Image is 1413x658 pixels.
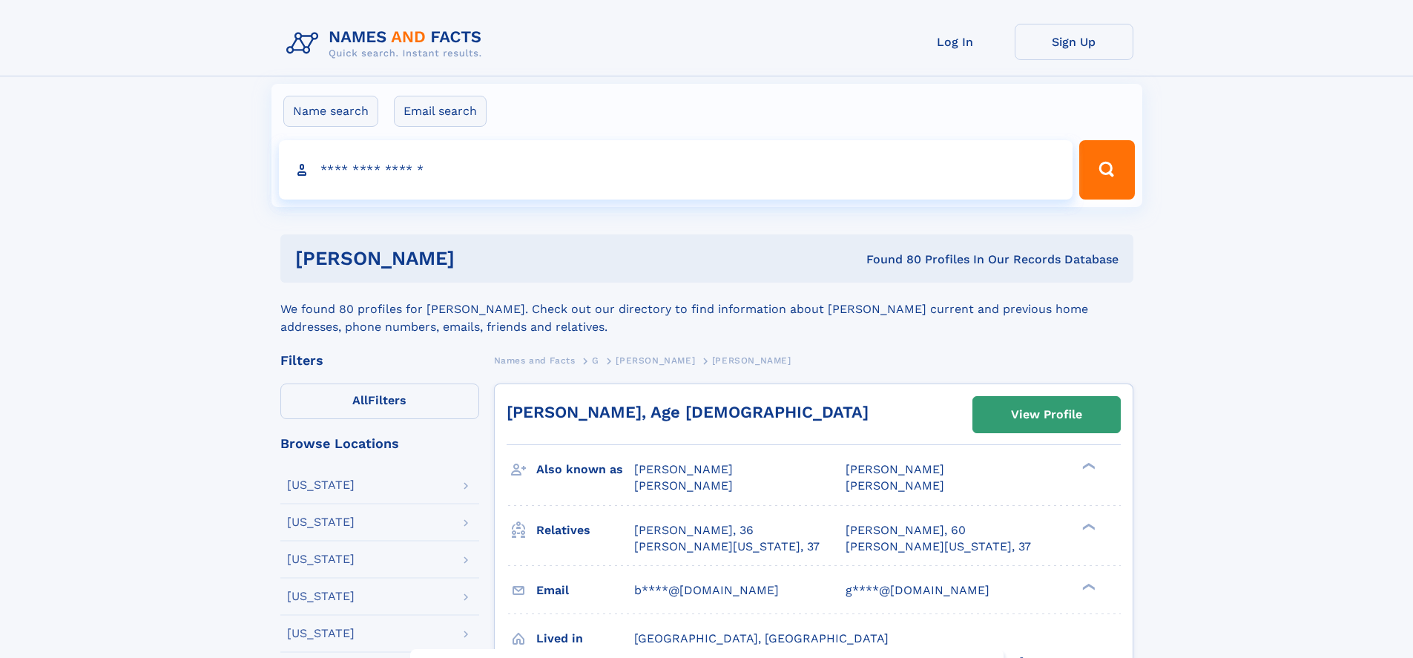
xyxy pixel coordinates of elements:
[287,516,355,528] div: [US_STATE]
[634,522,754,539] a: [PERSON_NAME], 36
[616,355,695,366] span: [PERSON_NAME]
[634,539,820,555] a: [PERSON_NAME][US_STATE], 37
[287,479,355,491] div: [US_STATE]
[536,518,634,543] h3: Relatives
[846,522,966,539] a: [PERSON_NAME], 60
[287,553,355,565] div: [US_STATE]
[1078,522,1096,531] div: ❯
[287,628,355,639] div: [US_STATE]
[846,539,1031,555] a: [PERSON_NAME][US_STATE], 37
[280,384,479,419] label: Filters
[536,626,634,651] h3: Lived in
[494,351,576,369] a: Names and Facts
[280,354,479,367] div: Filters
[634,478,733,493] span: [PERSON_NAME]
[280,437,479,450] div: Browse Locations
[352,393,368,407] span: All
[1011,398,1082,432] div: View Profile
[634,631,889,645] span: [GEOGRAPHIC_DATA], [GEOGRAPHIC_DATA]
[536,457,634,482] h3: Also known as
[1015,24,1133,60] a: Sign Up
[592,355,599,366] span: G
[280,283,1133,336] div: We found 80 profiles for [PERSON_NAME]. Check out our directory to find information about [PERSON...
[507,403,869,421] a: [PERSON_NAME], Age [DEMOGRAPHIC_DATA]
[846,462,944,476] span: [PERSON_NAME]
[896,24,1015,60] a: Log In
[1078,461,1096,471] div: ❯
[295,249,661,268] h1: [PERSON_NAME]
[616,351,695,369] a: [PERSON_NAME]
[394,96,487,127] label: Email search
[1079,140,1134,200] button: Search Button
[280,24,494,64] img: Logo Names and Facts
[287,590,355,602] div: [US_STATE]
[712,355,791,366] span: [PERSON_NAME]
[1078,582,1096,591] div: ❯
[592,351,599,369] a: G
[279,140,1073,200] input: search input
[634,462,733,476] span: [PERSON_NAME]
[846,478,944,493] span: [PERSON_NAME]
[660,251,1119,268] div: Found 80 Profiles In Our Records Database
[973,397,1120,432] a: View Profile
[283,96,378,127] label: Name search
[536,578,634,603] h3: Email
